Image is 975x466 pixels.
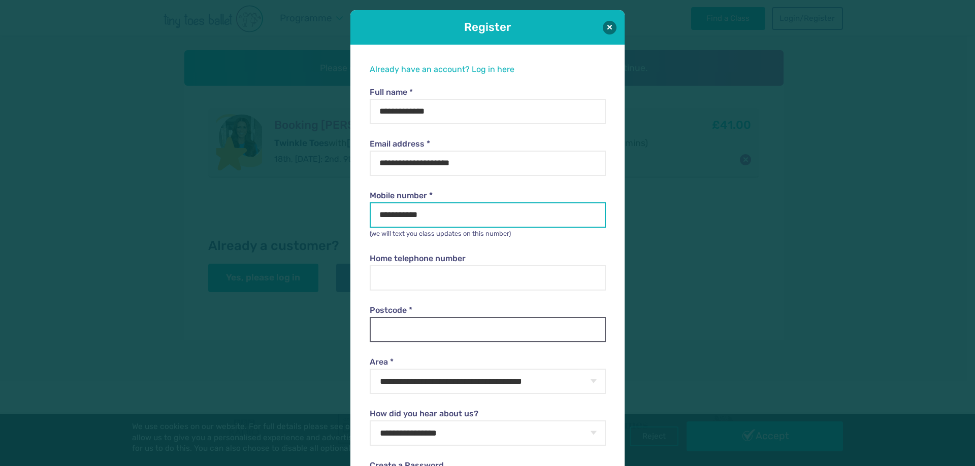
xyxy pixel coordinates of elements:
label: Email address * [370,138,605,150]
label: How did you hear about us? [370,408,605,419]
label: Mobile number * [370,190,605,201]
h1: Register [379,19,596,35]
label: Full name * [370,87,605,98]
a: Already have an account? Log in here [370,64,514,74]
label: Home telephone number [370,253,605,264]
small: (we will text you class updates on this number) [370,230,511,237]
label: Area * [370,356,605,368]
label: Postcode * [370,305,605,316]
